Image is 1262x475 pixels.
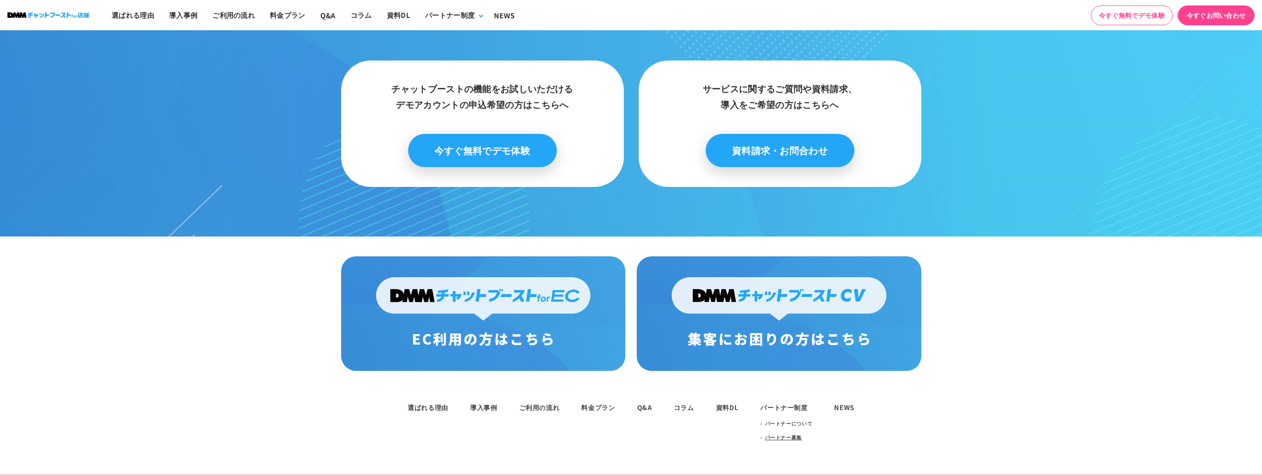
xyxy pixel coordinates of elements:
[470,403,497,412] a: 導入事例
[1091,5,1173,25] a: 今すぐ無料でデモ体験
[7,12,89,18] img: ロゴ
[581,403,615,412] a: 料金プラン
[408,134,557,167] a: 今すぐ無料でデモ体験
[519,403,560,412] a: ご利用の流れ
[1178,5,1255,25] a: 今すぐお問い合わせ
[346,80,619,113] h3: チャットブーストの機能をお試しいただける デモアカウントの申込希望の方はこちらへ
[408,403,448,412] a: 選ばれる理由
[425,10,475,20] div: パートナー制度
[644,80,916,113] h3: サービスに関するご質問や資料請求、 導入をご希望の方はこちらへ
[834,403,854,412] a: NEWS
[765,430,802,444] a: パートナー募集
[706,134,854,167] a: 資料請求・お問合わせ
[637,403,652,412] a: Q&A
[716,403,739,412] a: 資料DL
[765,416,813,430] a: パートナーについて
[760,403,812,413] div: パートナー制度
[674,403,694,412] a: コラム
